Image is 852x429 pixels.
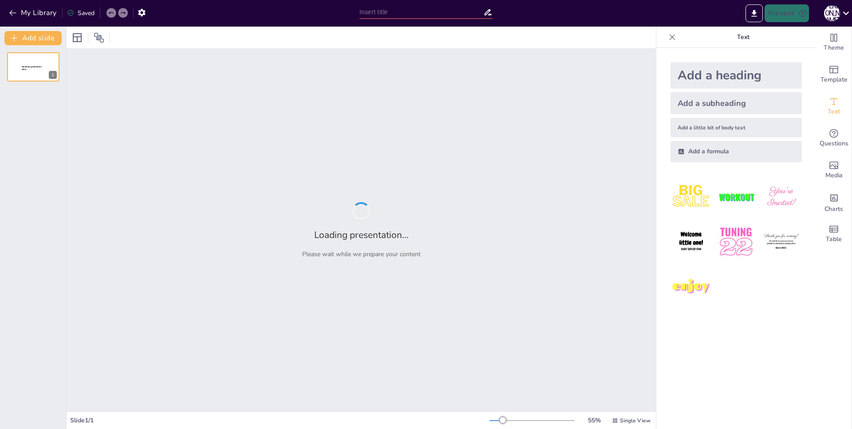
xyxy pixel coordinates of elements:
[70,416,489,425] div: Slide 1 / 1
[816,58,852,90] div: Add ready made slides
[671,221,712,262] img: 4.jpeg
[671,118,802,137] div: Add a little bit of body text
[828,107,840,117] span: Text
[67,9,95,17] div: Saved
[620,417,651,424] span: Single View
[49,71,57,79] div: 1
[7,6,60,20] button: My Library
[359,6,483,19] input: Insert title
[761,176,802,218] img: 3.jpeg
[825,171,843,180] span: Media
[584,416,605,425] div: 55 %
[671,62,802,89] div: Add a heading
[816,27,852,58] div: Change the overall theme
[4,31,62,45] button: Add slide
[671,141,802,162] div: Add a formula
[302,250,421,258] p: Please wait while we prepare your content
[824,5,840,21] div: [PERSON_NAME]
[824,4,840,22] button: [PERSON_NAME]
[765,4,809,22] button: Present
[820,75,848,85] span: Template
[70,31,84,45] div: Layout
[824,204,843,214] span: Charts
[7,52,59,82] div: 1
[745,4,763,22] button: Export to PowerPoint
[94,32,104,43] span: Position
[824,43,844,53] span: Theme
[22,66,42,70] span: Sendsteps presentation editor
[826,234,842,244] span: Table
[671,176,712,218] img: 1.jpeg
[715,221,757,262] img: 5.jpeg
[314,229,409,241] h2: Loading presentation...
[816,154,852,186] div: Add images, graphics, shapes or video
[671,92,802,114] div: Add a subheading
[816,218,852,250] div: Add a table
[816,122,852,154] div: Get real-time input from your audience
[679,27,807,48] p: Text
[761,221,802,262] img: 6.jpeg
[820,139,848,148] span: Questions
[671,266,712,308] img: 7.jpeg
[816,186,852,218] div: Add charts and graphs
[816,90,852,122] div: Add text boxes
[715,176,757,218] img: 2.jpeg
